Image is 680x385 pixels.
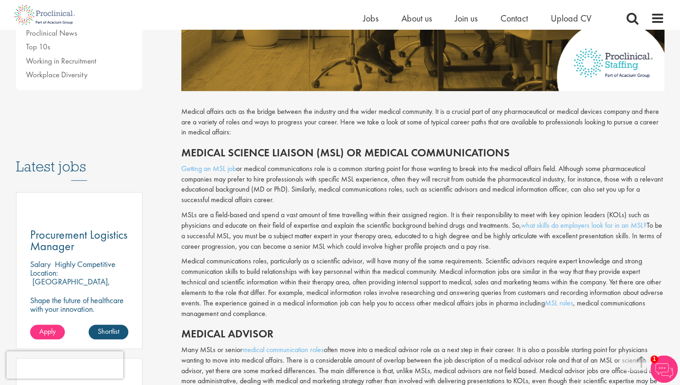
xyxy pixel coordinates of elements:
[26,28,77,38] a: Proclinical News
[39,326,56,336] span: Apply
[181,107,664,138] p: Medical affairs acts as the bridge between the industry and the wider medical community. It is a ...
[181,328,664,340] h2: Medical advisor
[521,220,647,230] a: what skills do employers look for in an MSL?
[501,12,528,24] a: Contact
[30,325,65,339] a: Apply
[650,355,678,383] img: Chatbot
[30,267,58,278] span: Location:
[181,210,664,251] p: MSLs are a field-based and spend a vast amount of time travelling within their assigned region. I...
[89,325,128,339] a: Shortlist
[650,355,658,363] span: 1
[181,256,664,319] p: Medical communications roles, particularly as a scientific advisor, will have many of the same re...
[30,296,129,313] p: Shape the future of healthcare with your innovation.
[545,298,573,308] a: MSL roles
[26,56,96,66] a: Working in Recruitment
[6,351,123,379] iframe: reCAPTCHA
[30,276,110,295] p: [GEOGRAPHIC_DATA], [GEOGRAPHIC_DATA]
[181,147,664,159] h2: Medical science liaison (MSL) or medical communications
[551,12,591,24] a: Upload CV
[242,345,324,354] a: medical communication roles
[26,42,50,52] a: Top 10s
[26,70,88,80] a: Workplace Diversity
[16,136,143,181] h3: Latest jobs
[181,164,664,205] p: or medical communications role is a common starting point for those wanting to break into the med...
[363,12,379,24] a: Jobs
[181,164,236,173] a: Getting an MSL job
[30,227,127,254] span: Procurement Logistics Manager
[55,259,116,269] p: Highly Competitive
[401,12,432,24] a: About us
[30,229,129,252] a: Procurement Logistics Manager
[30,259,51,269] span: Salary
[455,12,478,24] a: Join us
